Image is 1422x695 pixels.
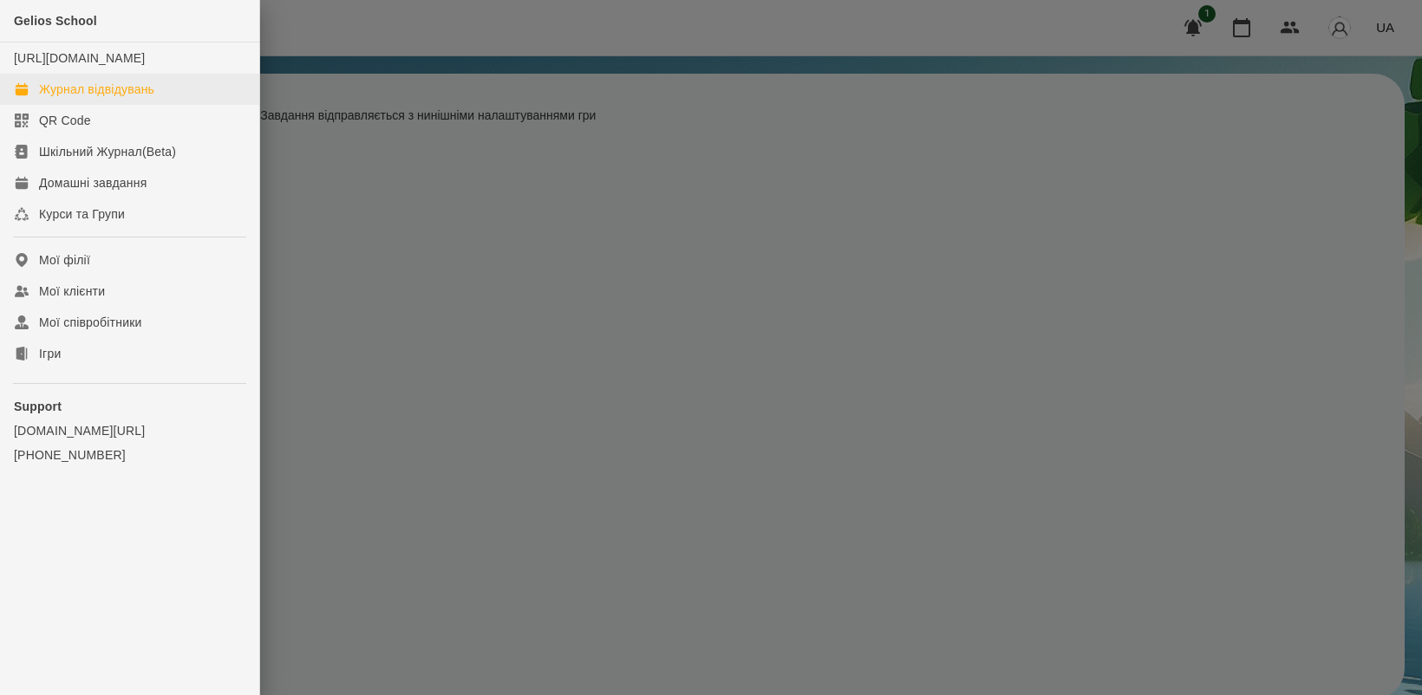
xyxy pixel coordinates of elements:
div: Шкільний Журнал(Beta) [39,143,176,160]
a: [URL][DOMAIN_NAME] [14,51,145,65]
span: Gelios School [14,14,97,28]
div: Мої клієнти [39,283,105,300]
a: [PHONE_NUMBER] [14,446,245,464]
div: Журнал відвідувань [39,81,154,98]
div: Курси та Групи [39,205,125,223]
div: Мої співробітники [39,314,142,331]
p: Support [14,398,245,415]
div: Ігри [39,345,61,362]
a: [DOMAIN_NAME][URL] [14,422,245,439]
div: Мої філії [39,251,90,269]
div: Домашні завдання [39,174,147,192]
div: QR Code [39,112,91,129]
